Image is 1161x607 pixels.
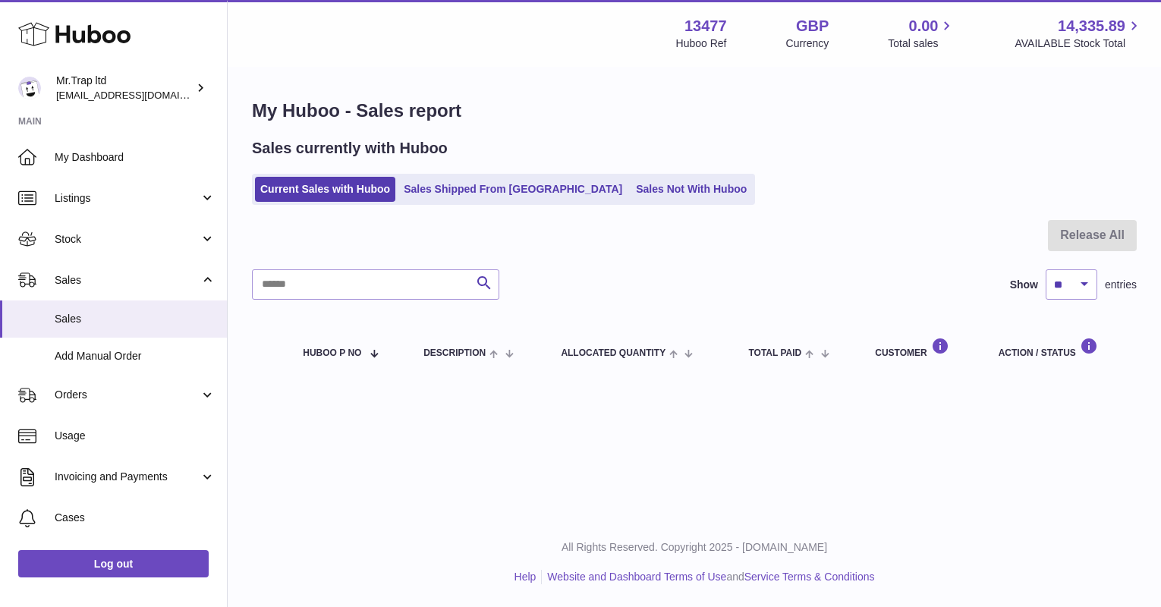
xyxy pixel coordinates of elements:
[631,177,752,202] a: Sales Not With Huboo
[303,348,361,358] span: Huboo P no
[55,312,216,326] span: Sales
[1015,16,1143,51] a: 14,335.89 AVAILABLE Stock Total
[55,511,216,525] span: Cases
[56,74,193,102] div: Mr.Trap ltd
[398,177,628,202] a: Sales Shipped From [GEOGRAPHIC_DATA]
[561,348,665,358] span: ALLOCATED Quantity
[514,571,536,583] a: Help
[18,77,41,99] img: office@grabacz.eu
[999,338,1122,358] div: Action / Status
[1058,16,1125,36] span: 14,335.89
[684,16,727,36] strong: 13477
[55,273,200,288] span: Sales
[796,16,829,36] strong: GBP
[1015,36,1143,51] span: AVAILABLE Stock Total
[676,36,727,51] div: Huboo Ref
[542,570,874,584] li: and
[875,338,967,358] div: Customer
[18,550,209,577] a: Log out
[55,470,200,484] span: Invoicing and Payments
[547,571,726,583] a: Website and Dashboard Terms of Use
[423,348,486,358] span: Description
[888,36,955,51] span: Total sales
[55,429,216,443] span: Usage
[1105,278,1137,292] span: entries
[55,349,216,363] span: Add Manual Order
[56,89,223,101] span: [EMAIL_ADDRESS][DOMAIN_NAME]
[252,99,1137,123] h1: My Huboo - Sales report
[240,540,1149,555] p: All Rights Reserved. Copyright 2025 - [DOMAIN_NAME]
[55,150,216,165] span: My Dashboard
[748,348,801,358] span: Total paid
[1010,278,1038,292] label: Show
[55,191,200,206] span: Listings
[55,388,200,402] span: Orders
[888,16,955,51] a: 0.00 Total sales
[909,16,939,36] span: 0.00
[252,138,448,159] h2: Sales currently with Huboo
[55,232,200,247] span: Stock
[255,177,395,202] a: Current Sales with Huboo
[786,36,829,51] div: Currency
[744,571,875,583] a: Service Terms & Conditions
